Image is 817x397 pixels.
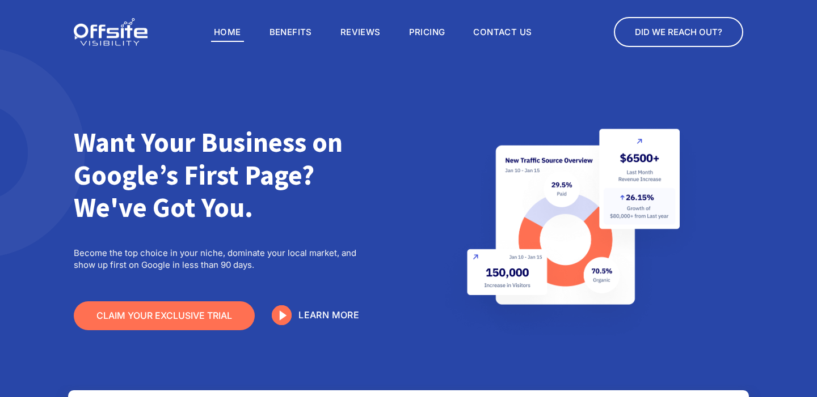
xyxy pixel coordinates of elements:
[74,247,376,271] p: Become the top choice in your niche, dominate your local market, and show up first on Google in l...
[211,23,534,42] nav: Menu
[298,309,359,321] a: Learn more
[74,301,255,330] a: Claim Your Exclusive Trial
[635,27,722,37] span: Did we reach out?
[267,23,315,42] a: Benefits
[272,305,292,325] a: Learn more
[614,17,743,47] a: Did we reach out?
[338,23,384,42] a: Reviews
[211,23,244,42] a: Home
[470,23,534,42] a: Contact Us
[96,310,232,321] span: Claim Your Exclusive Trial
[74,126,376,224] h1: Want Your Business on Google’s First Page? We've Got You.
[406,23,448,42] a: Pricing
